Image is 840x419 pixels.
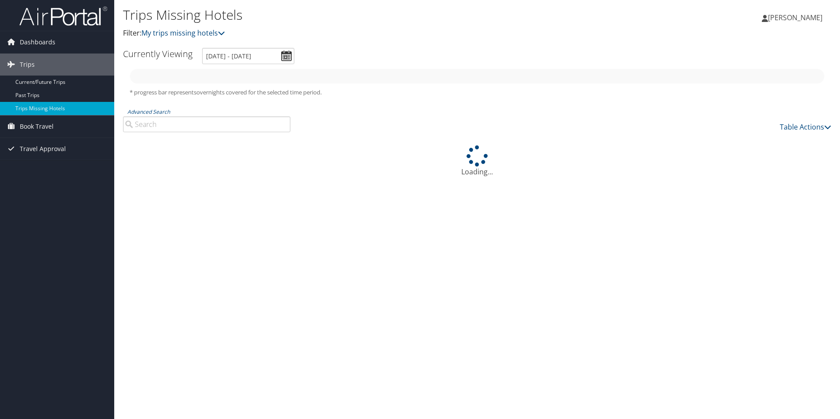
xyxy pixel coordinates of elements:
[130,88,825,97] h5: * progress bar represents overnights covered for the selected time period.
[123,6,595,24] h1: Trips Missing Hotels
[20,31,55,53] span: Dashboards
[20,138,66,160] span: Travel Approval
[20,116,54,137] span: Book Travel
[123,28,595,39] p: Filter:
[202,48,294,64] input: [DATE] - [DATE]
[768,13,822,22] span: [PERSON_NAME]
[123,48,192,60] h3: Currently Viewing
[141,28,225,38] a: My trips missing hotels
[19,6,107,26] img: airportal-logo.png
[20,54,35,76] span: Trips
[123,145,831,177] div: Loading...
[762,4,831,31] a: [PERSON_NAME]
[780,122,831,132] a: Table Actions
[123,116,290,132] input: Advanced Search
[127,108,170,116] a: Advanced Search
